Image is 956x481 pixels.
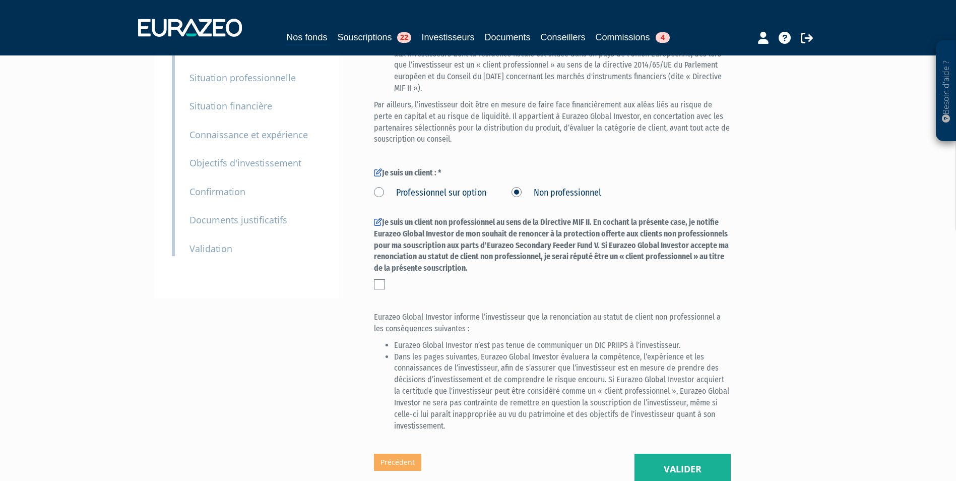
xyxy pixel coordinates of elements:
label: Je suis un client non professionnel au sens de la Directive MIF II. En cochant la présente case, ... [374,217,731,274]
small: Confirmation [189,186,245,198]
a: Documents [485,30,531,44]
li: Dans les pages suivantes, Eurazeo Global Investor évaluera la compétence, l’expérience et les con... [394,351,731,432]
span: 22 [397,32,411,43]
small: Documents justificatifs [189,214,287,226]
a: Investisseurs [421,30,474,44]
a: Conseillers [541,30,586,44]
li: Eurazeo Global Investor n’est pas tenue de communiquer un DIC PRIIPS à l’investisseur. [394,340,731,351]
a: Nos fonds [286,30,327,46]
span: 4 [656,32,670,43]
p: Eurazeo Global Investor informe l’investisseur que la renonciation au statut de client non profes... [374,312,731,335]
li: aux investisseurs dont la résidence fiscale est située dans un pays de l’Union Européenne, dès lo... [394,48,731,94]
a: Souscriptions22 [337,30,411,44]
small: Objectifs d'investissement [189,157,301,169]
label: Je suis un client : * [374,167,731,179]
small: Situation professionnelle [189,72,296,84]
img: 1732889491-logotype_eurazeo_blanc_rvb.png [138,19,242,37]
small: Connaissance et expérience [189,129,308,141]
label: Professionnel sur option [374,187,486,200]
p: Besoin d'aide ? [940,46,952,137]
a: Précédent [374,454,421,471]
label: Non professionnel [512,187,601,200]
small: Validation [189,243,232,255]
a: Commissions4 [596,30,670,44]
small: Situation financière [189,100,272,112]
p: Par ailleurs, l’investisseur doit être en mesure de faire face financièrement aux aléas liés au r... [374,99,731,145]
